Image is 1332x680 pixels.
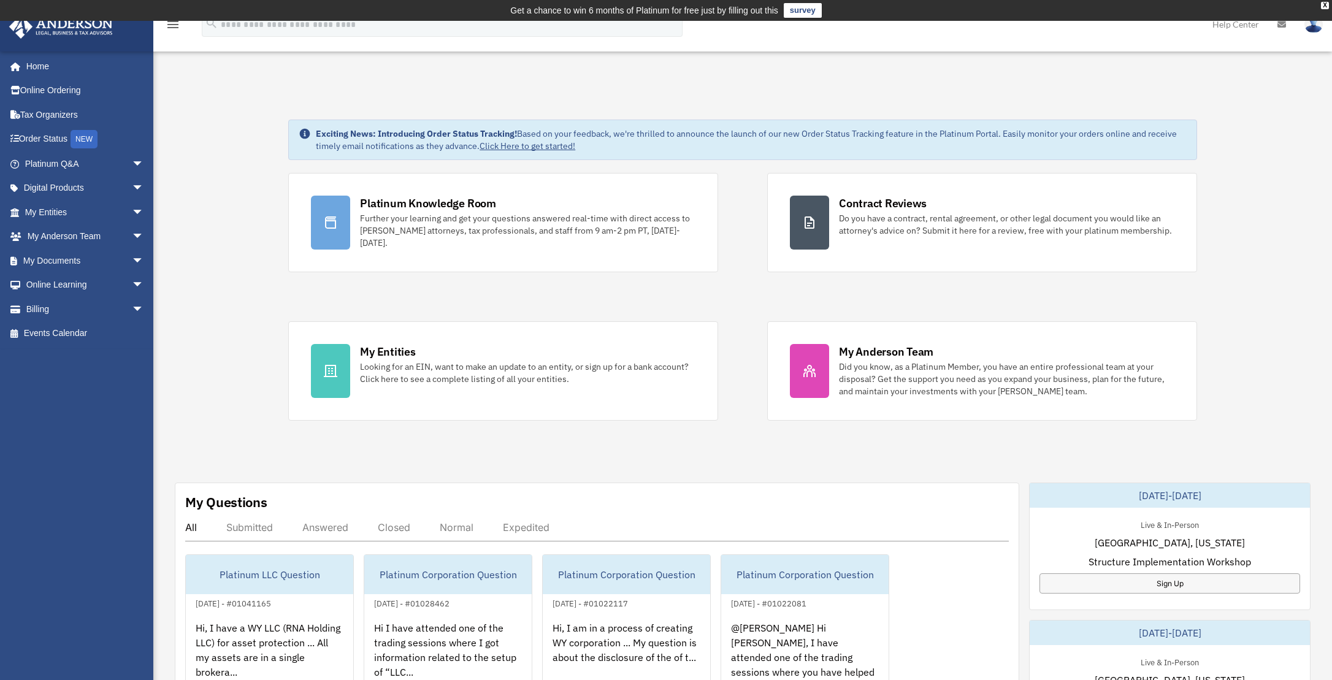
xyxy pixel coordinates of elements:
div: Further your learning and get your questions answered real-time with direct access to [PERSON_NAM... [360,212,695,249]
a: My Entitiesarrow_drop_down [9,200,163,224]
a: Home [9,54,156,78]
div: My Anderson Team [839,344,933,359]
a: survey [784,3,822,18]
strong: Exciting News: Introducing Order Status Tracking! [316,128,517,139]
span: arrow_drop_down [132,273,156,298]
div: Normal [440,521,473,533]
a: My Anderson Teamarrow_drop_down [9,224,163,249]
span: arrow_drop_down [132,224,156,250]
span: arrow_drop_down [132,200,156,225]
div: [DATE] - #01028462 [364,596,459,609]
div: My Questions [185,493,267,511]
a: My Anderson Team Did you know, as a Platinum Member, you have an entire professional team at your... [767,321,1197,421]
div: [DATE] - #01041165 [186,596,281,609]
div: Submitted [226,521,273,533]
div: Do you have a contract, rental agreement, or other legal document you would like an attorney's ad... [839,212,1174,237]
a: My Documentsarrow_drop_down [9,248,163,273]
a: Events Calendar [9,321,163,346]
div: Closed [378,521,410,533]
span: arrow_drop_down [132,297,156,322]
a: Digital Productsarrow_drop_down [9,176,163,201]
div: [DATE] - #01022081 [721,596,816,609]
div: Live & In-Person [1131,518,1209,530]
div: Based on your feedback, we're thrilled to announce the launch of our new Order Status Tracking fe... [316,128,1187,152]
a: menu [166,21,180,32]
a: Platinum Q&Aarrow_drop_down [9,151,163,176]
a: Online Learningarrow_drop_down [9,273,163,297]
img: User Pic [1304,15,1323,33]
div: Did you know, as a Platinum Member, you have an entire professional team at your disposal? Get th... [839,361,1174,397]
div: [DATE] - #01022117 [543,596,638,609]
div: Live & In-Person [1131,655,1209,668]
div: [DATE]-[DATE] [1030,483,1310,508]
img: Anderson Advisors Platinum Portal [6,15,117,39]
a: Online Ordering [9,78,163,103]
div: All [185,521,197,533]
div: My Entities [360,344,415,359]
span: Structure Implementation Workshop [1089,554,1251,569]
a: Order StatusNEW [9,127,163,152]
div: Platinum LLC Question [186,555,353,594]
span: [GEOGRAPHIC_DATA], [US_STATE] [1095,535,1245,550]
div: [DATE]-[DATE] [1030,621,1310,645]
div: Answered [302,521,348,533]
i: menu [166,17,180,32]
div: Contract Reviews [839,196,927,211]
a: Sign Up [1039,573,1300,594]
div: Platinum Knowledge Room [360,196,496,211]
div: Get a chance to win 6 months of Platinum for free just by filling out this [510,3,778,18]
a: Click Here to get started! [480,140,575,151]
div: Platinum Corporation Question [364,555,532,594]
a: Tax Organizers [9,102,163,127]
span: arrow_drop_down [132,176,156,201]
a: Platinum Knowledge Room Further your learning and get your questions answered real-time with dire... [288,173,718,272]
span: arrow_drop_down [132,248,156,273]
a: My Entities Looking for an EIN, want to make an update to an entity, or sign up for a bank accoun... [288,321,718,421]
i: search [205,17,218,30]
a: Billingarrow_drop_down [9,297,163,321]
div: Expedited [503,521,549,533]
div: NEW [71,130,98,148]
div: Platinum Corporation Question [543,555,710,594]
a: Contract Reviews Do you have a contract, rental agreement, or other legal document you would like... [767,173,1197,272]
div: close [1321,2,1329,9]
span: arrow_drop_down [132,151,156,177]
div: Platinum Corporation Question [721,555,889,594]
div: Looking for an EIN, want to make an update to an entity, or sign up for a bank account? Click her... [360,361,695,385]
